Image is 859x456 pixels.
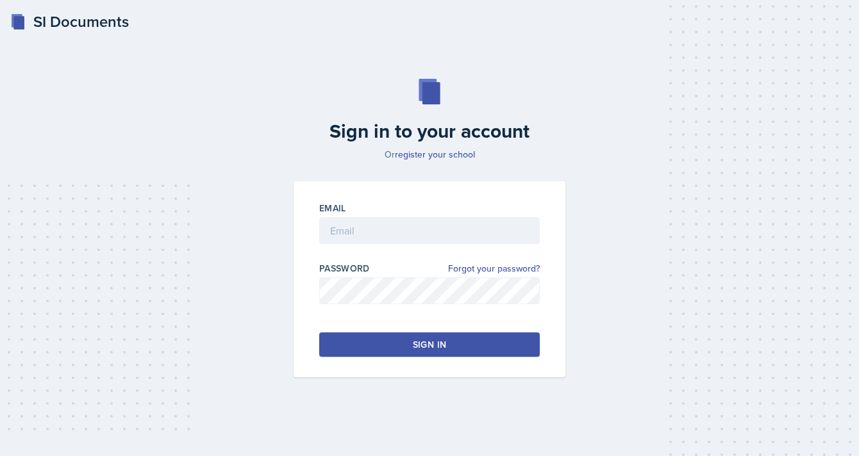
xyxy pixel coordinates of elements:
a: Forgot your password? [448,262,540,275]
div: Sign in [413,338,446,351]
h2: Sign in to your account [286,120,573,143]
input: Email [319,217,540,244]
label: Email [319,202,346,215]
a: SI Documents [10,10,129,33]
p: Or [286,148,573,161]
button: Sign in [319,332,540,357]
label: Password [319,262,370,275]
a: register your school [395,148,475,161]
